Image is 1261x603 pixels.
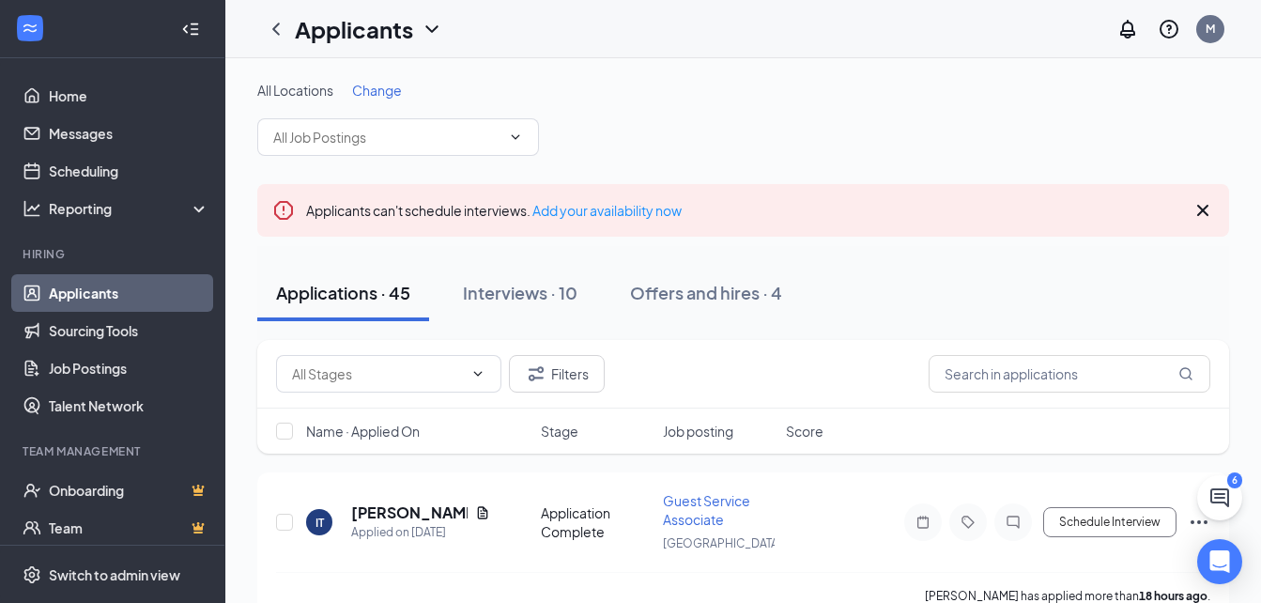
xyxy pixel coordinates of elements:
span: Change [352,82,402,99]
a: Scheduling [49,152,209,190]
svg: Collapse [181,20,200,39]
div: 6 [1227,472,1242,488]
span: Name · Applied On [306,422,420,441]
span: Stage [541,422,578,441]
a: OnboardingCrown [49,472,209,509]
h1: Applicants [295,13,413,45]
svg: ChatInactive [1002,515,1024,530]
div: Application Complete [541,503,653,541]
span: Applicants can't schedule interviews. [306,202,682,219]
div: Offers and hires · 4 [630,281,782,304]
a: Home [49,77,209,115]
a: Talent Network [49,387,209,425]
div: Team Management [23,443,206,459]
input: Search in applications [929,355,1210,393]
div: Hiring [23,246,206,262]
div: M [1206,21,1215,37]
div: Switch to admin view [49,565,180,584]
input: All Stages [292,363,463,384]
svg: Notifications [1116,18,1139,40]
a: Applicants [49,274,209,312]
span: Score [786,422,823,441]
span: Guest Service Associate [663,492,750,528]
svg: Filter [525,363,547,385]
svg: Error [272,199,295,222]
svg: Settings [23,565,41,584]
a: Sourcing Tools [49,312,209,349]
button: Filter Filters [509,355,605,393]
a: TeamCrown [49,509,209,547]
svg: Analysis [23,199,41,218]
div: Applied on [DATE] [351,523,490,542]
h5: [PERSON_NAME] [351,502,468,523]
div: Reporting [49,199,210,218]
a: Add your availability now [532,202,682,219]
a: Messages [49,115,209,152]
svg: ChevronDown [470,366,485,381]
svg: Note [912,515,934,530]
span: All Locations [257,82,333,99]
svg: ChevronDown [421,18,443,40]
svg: QuestionInfo [1158,18,1180,40]
svg: MagnifyingGlass [1178,366,1193,381]
div: IT [315,515,324,531]
svg: ChevronLeft [265,18,287,40]
div: Interviews · 10 [463,281,577,304]
svg: WorkstreamLogo [21,19,39,38]
button: Schedule Interview [1043,507,1176,537]
svg: ChevronDown [508,130,523,145]
button: ChatActive [1197,475,1242,520]
b: 18 hours ago [1139,589,1207,603]
svg: Ellipses [1188,511,1210,533]
span: [GEOGRAPHIC_DATA] [663,536,782,550]
svg: ChatActive [1208,487,1231,509]
a: Job Postings [49,349,209,387]
svg: Document [475,505,490,520]
svg: Cross [1192,199,1214,222]
div: Applications · 45 [276,281,410,304]
span: Job posting [663,422,733,441]
div: Open Intercom Messenger [1197,539,1242,584]
input: All Job Postings [273,127,500,147]
svg: Tag [957,515,979,530]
